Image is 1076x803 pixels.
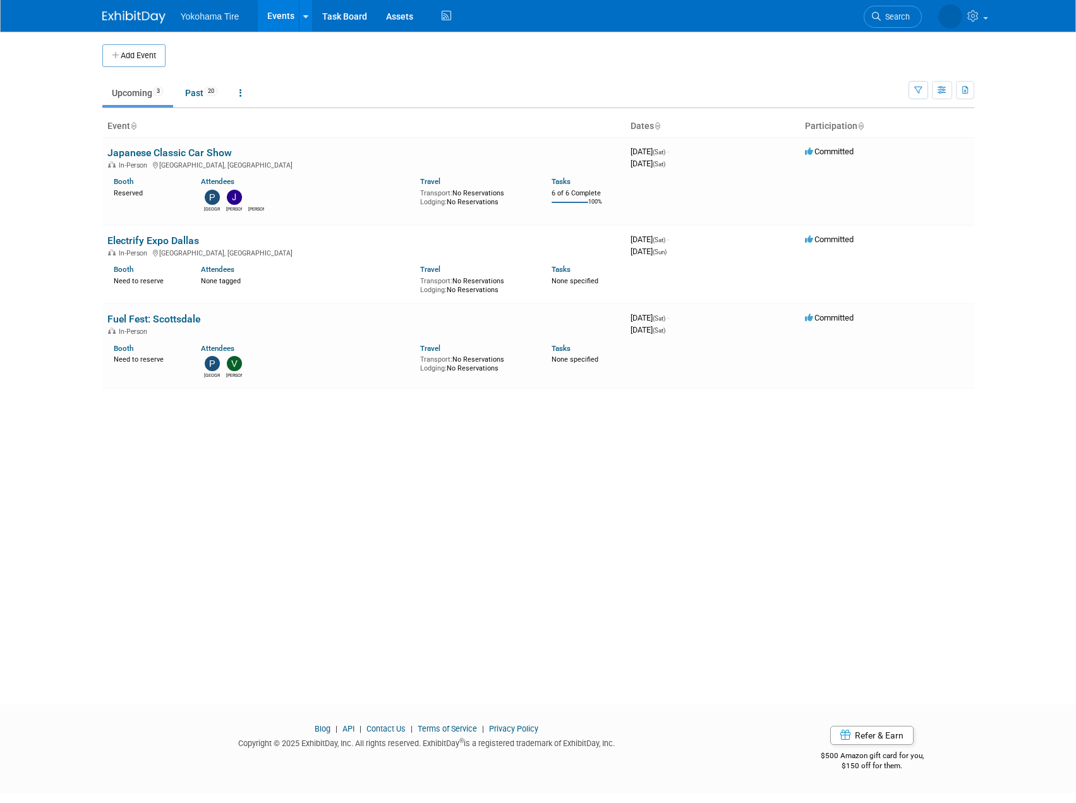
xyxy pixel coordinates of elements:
img: In-Person Event [108,328,116,334]
a: Sort by Event Name [130,121,136,131]
span: (Sat) [653,149,665,156]
span: | [356,724,365,733]
span: In-Person [119,328,151,336]
a: Privacy Policy [489,724,538,733]
a: Terms of Service [418,724,477,733]
span: - [667,313,669,322]
span: [DATE] [631,235,669,244]
a: Tasks [552,265,571,274]
a: Upcoming3 [102,81,173,105]
div: No Reservations No Reservations [420,274,533,294]
img: ExhibitDay [102,11,166,23]
a: Sort by Participation Type [857,121,864,131]
span: - [667,147,669,156]
span: Transport: [420,355,452,364]
a: Travel [420,177,440,186]
th: Event [102,116,626,137]
a: Electrify Expo Dallas [107,235,199,247]
img: Jason Heath [227,190,242,205]
span: Search [881,12,910,21]
a: Travel [420,265,440,274]
img: In-Person Event [108,161,116,168]
a: Search [864,6,922,28]
a: Attendees [201,344,234,353]
a: Tasks [552,177,571,186]
div: Paris Hull [204,371,220,379]
img: In-Person Event [108,249,116,255]
img: Paris Hull [205,190,220,205]
td: 100% [588,199,602,216]
div: $500 Amazon gift card for you, [770,742,974,771]
div: Paris Hull [204,205,220,212]
span: (Sat) [653,327,665,334]
div: Need to reserve [114,353,183,364]
div: 6 of 6 Complete [552,189,620,198]
span: [DATE] [631,325,665,334]
span: 3 [153,87,164,96]
button: Add Event [102,44,166,67]
a: Attendees [201,177,234,186]
div: GEOFF DUNIVIN [248,205,264,212]
span: | [479,724,487,733]
div: No Reservations No Reservations [420,187,533,206]
a: Refer & Earn [830,726,914,745]
span: (Sat) [653,315,665,322]
span: Yokohama Tire [181,11,239,21]
a: Past20 [176,81,227,105]
th: Participation [800,116,974,137]
img: GEOFF DUNIVIN [938,4,962,28]
div: [GEOGRAPHIC_DATA], [GEOGRAPHIC_DATA] [107,247,620,257]
span: (Sat) [653,236,665,243]
div: No Reservations No Reservations [420,353,533,372]
a: Tasks [552,344,571,353]
img: Paris Hull [205,356,220,371]
span: Transport: [420,189,452,197]
span: [DATE] [631,313,669,322]
a: Fuel Fest: Scottsdale [107,313,200,325]
div: Copyright © 2025 ExhibitDay, Inc. All rights reserved. ExhibitDay is a registered trademark of Ex... [102,735,752,749]
span: Transport: [420,277,452,285]
img: GEOFF DUNIVIN [249,190,264,205]
img: Vincent Baud [227,356,242,371]
span: - [667,235,669,244]
span: Lodging: [420,198,447,206]
a: Booth [114,177,133,186]
a: API [342,724,354,733]
span: 20 [204,87,218,96]
a: Booth [114,265,133,274]
a: Contact Us [366,724,406,733]
sup: ® [459,737,464,744]
a: Sort by Start Date [654,121,660,131]
span: In-Person [119,161,151,169]
span: Committed [805,235,854,244]
a: Attendees [201,265,234,274]
span: [DATE] [631,159,665,168]
a: Japanese Classic Car Show [107,147,232,159]
a: Blog [315,724,330,733]
div: [GEOGRAPHIC_DATA], [GEOGRAPHIC_DATA] [107,159,620,169]
span: [DATE] [631,147,669,156]
div: Jason Heath [226,205,242,212]
span: In-Person [119,249,151,257]
span: [DATE] [631,247,667,256]
span: Lodging: [420,286,447,294]
div: None tagged [201,274,411,286]
div: Reserved [114,187,183,198]
div: Vincent Baud [226,371,242,379]
span: | [408,724,416,733]
div: $150 off for them. [770,761,974,771]
span: Committed [805,313,854,322]
a: Booth [114,344,133,353]
span: (Sat) [653,161,665,168]
span: None specified [552,355,598,364]
a: Travel [420,344,440,353]
span: Committed [805,147,854,156]
span: None specified [552,277,598,285]
span: Lodging: [420,364,447,372]
span: (Sun) [653,248,667,255]
span: | [332,724,341,733]
th: Dates [626,116,800,137]
div: Need to reserve [114,274,183,286]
